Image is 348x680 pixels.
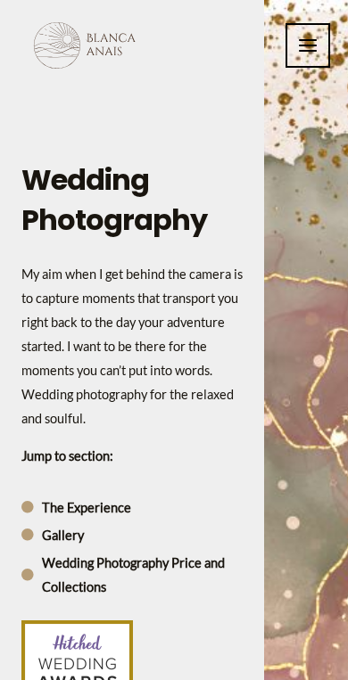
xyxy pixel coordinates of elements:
[37,551,285,599] span: Wedding Photography Price and Collections
[21,523,284,547] a: Gallery
[37,523,84,547] span: Gallery
[21,448,113,463] b: Jump to section:
[21,551,284,599] a: Wedding Photography Price and Collections
[18,22,152,69] img: Blanca Anais Photography
[21,160,284,241] h1: Wedding Photography
[37,496,131,520] span: The Experience
[21,496,284,520] a: The Experience
[21,262,248,431] p: My aim when I get behind the camera is to capture moments that transport you right back to the da...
